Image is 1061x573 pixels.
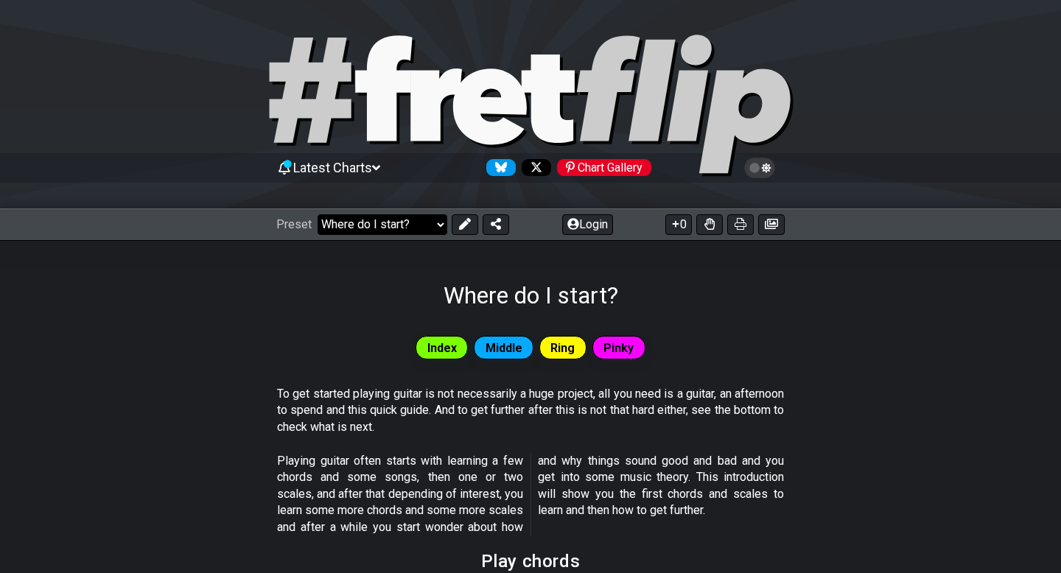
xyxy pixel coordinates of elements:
span: Preset [276,217,312,231]
button: Login [562,214,613,235]
h1: Where do I start? [444,281,618,309]
span: Pinky [603,337,634,359]
span: Index [427,337,457,359]
a: Follow #fretflip at X [516,159,551,176]
p: Playing guitar often starts with learning a few chords and some songs, then one or two scales, an... [277,453,784,535]
button: 0 [665,214,692,235]
button: Print [727,214,754,235]
select: Preset [318,214,447,235]
div: Chart Gallery [557,159,651,176]
span: Ring [550,337,575,359]
a: #fretflip at Pinterest [551,159,651,176]
a: Follow #fretflip at Bluesky [480,159,516,176]
span: Middle [486,337,522,359]
h2: Play chords [481,553,581,569]
button: Edit Preset [452,214,478,235]
span: Latest Charts [293,160,372,175]
button: Create image [758,214,785,235]
button: Share Preset [483,214,509,235]
p: To get started playing guitar is not necessarily a huge project, all you need is a guitar, an aft... [277,386,784,435]
span: Toggle light / dark theme [752,161,768,175]
button: Toggle Dexterity for all fretkits [696,214,723,235]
